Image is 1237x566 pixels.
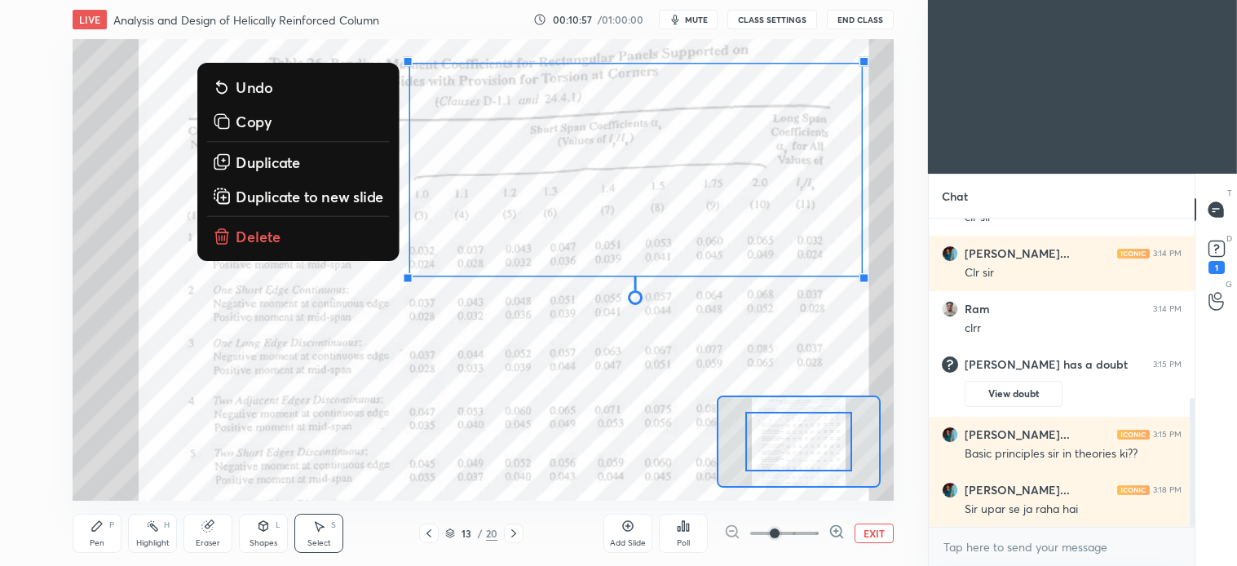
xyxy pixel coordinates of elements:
[109,521,114,529] div: P
[196,539,220,547] div: Eraser
[164,521,170,529] div: H
[1153,249,1182,259] div: 3:14 PM
[1117,485,1150,495] img: iconic-light.a09c19a4.png
[965,502,1182,518] div: Sir upar se ja raha hai
[942,245,958,262] img: 3
[1153,304,1182,314] div: 3:14 PM
[207,221,390,250] button: Delete
[1117,249,1150,259] img: iconic-light.a09c19a4.png
[250,539,277,547] div: Shapes
[677,539,690,547] div: Poll
[207,106,390,135] button: Copy
[929,219,1195,527] div: grid
[307,539,331,547] div: Select
[942,427,958,443] img: 3
[90,539,104,547] div: Pen
[965,302,990,316] h6: Ram
[659,10,718,29] button: mute
[236,77,273,96] p: Undo
[929,175,981,218] p: Chat
[1117,430,1150,440] img: iconic-light.a09c19a4.png
[965,265,1182,281] div: Clr sir
[965,427,1070,442] h6: [PERSON_NAME]...
[965,381,1062,407] button: View doubt
[331,521,336,529] div: S
[276,521,281,529] div: L
[207,147,390,176] button: Duplicate
[1227,187,1232,199] p: T
[727,10,817,29] button: CLASS SETTINGS
[1226,232,1232,245] p: D
[207,72,390,101] button: Undo
[965,246,1070,261] h6: [PERSON_NAME]...
[965,357,1128,372] h6: [PERSON_NAME] has a doubt
[965,483,1070,497] h6: [PERSON_NAME]...
[1153,485,1182,495] div: 3:18 PM
[236,111,272,130] p: Copy
[236,186,385,206] p: Duplicate to new slide
[965,321,1182,337] div: clrr
[136,539,170,547] div: Highlight
[1208,261,1225,274] div: 1
[685,14,708,25] span: mute
[458,528,475,538] div: 13
[486,526,497,541] div: 20
[827,10,894,29] button: End Class
[1153,360,1182,369] div: 3:15 PM
[942,482,958,498] img: 3
[942,301,958,317] img: 74b3a5d9b55243f88d7c6d0bde5bc40b.jpg
[236,226,282,245] p: Delete
[610,539,646,547] div: Add Slide
[855,524,894,543] button: EXIT
[965,446,1182,462] div: Basic principles sir in theories ki??
[1226,278,1232,290] p: G
[236,152,302,171] p: Duplicate
[478,528,483,538] div: /
[1153,430,1182,440] div: 3:15 PM
[113,12,379,28] h4: Analysis and Design of Helically Reinforced Column
[73,10,107,29] div: LIVE
[207,181,390,210] button: Duplicate to new slide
